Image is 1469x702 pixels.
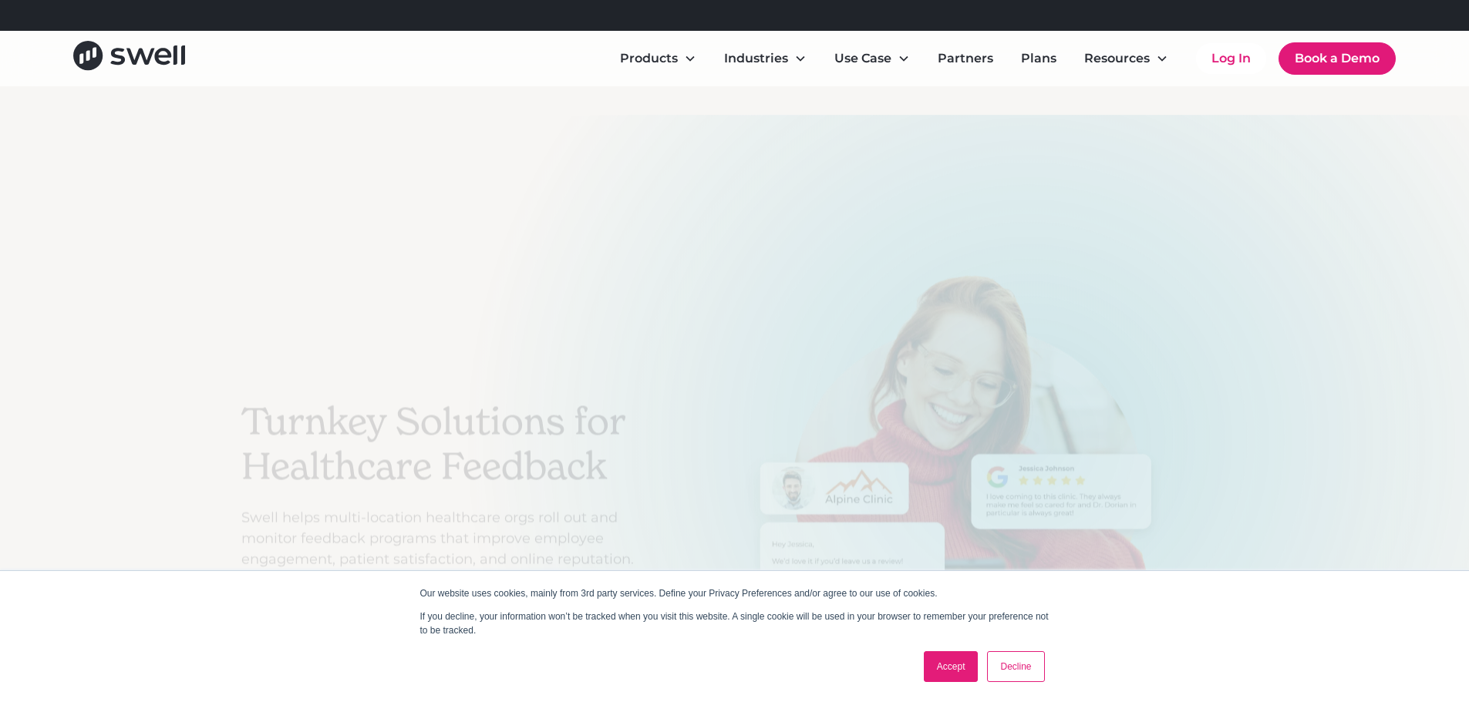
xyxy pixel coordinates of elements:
[620,49,678,68] div: Products
[712,43,819,74] div: Industries
[1279,42,1396,75] a: Book a Demo
[608,43,709,74] div: Products
[1196,43,1266,74] a: Log In
[420,586,1050,600] p: Our website uses cookies, mainly from 3rd party services. Define your Privacy Preferences and/or ...
[822,43,922,74] div: Use Case
[925,43,1006,74] a: Partners
[420,610,1050,637] p: If you decline, your information won’t be tracked when you visit this website. A single cookie wi...
[987,651,1044,682] a: Decline
[1009,43,1069,74] a: Plans
[924,651,979,682] a: Accept
[724,49,788,68] div: Industries
[1084,49,1150,68] div: Resources
[834,49,891,68] div: Use Case
[1072,43,1181,74] div: Resources
[241,400,658,489] h2: Turnkey Solutions for Healthcare Feedback
[241,507,658,569] p: Swell helps multi-location healthcare orgs roll out and monitor feedback programs that improve em...
[73,41,185,76] a: home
